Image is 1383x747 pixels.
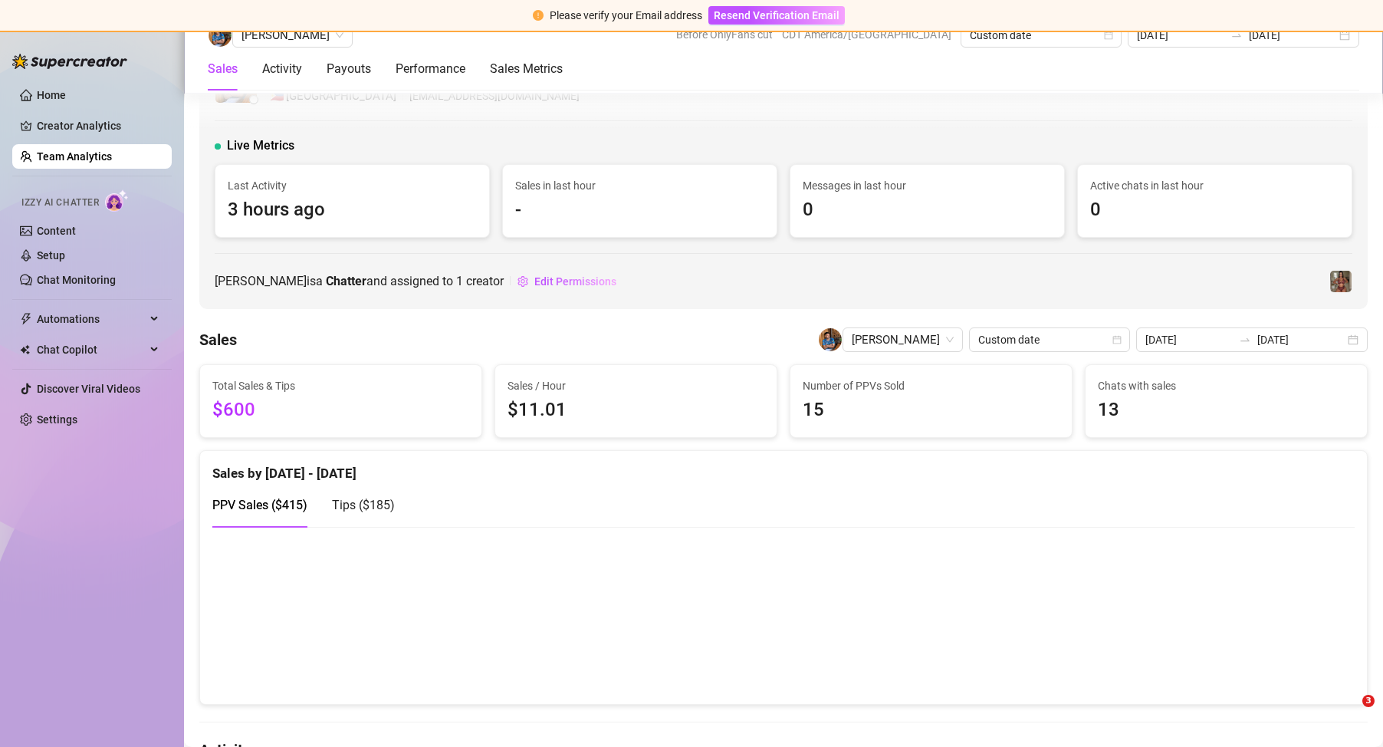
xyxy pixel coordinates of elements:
span: swap-right [1230,29,1243,41]
span: Automations [37,307,146,331]
img: AI Chatter [105,189,129,212]
a: Home [37,89,66,101]
span: - [515,196,764,225]
span: Live Metrics [227,137,294,155]
a: Creator Analytics [37,114,159,138]
div: Payouts [327,60,371,78]
span: Custom date [978,328,1121,351]
span: Edit Permissions [534,275,616,288]
span: CDT America/[GEOGRAPHIC_DATA] [782,23,951,46]
span: Izzy AI Chatter [21,196,99,210]
div: Activity [262,60,302,78]
span: Number of PPVs Sold [803,377,1059,394]
span: Last Activity [228,177,477,194]
span: PPV Sales ( $415 ) [212,498,307,512]
span: Total Sales & Tips [212,377,469,394]
span: Chat Copilot [37,337,146,362]
span: 0 [1090,196,1339,225]
div: [EMAIL_ADDRESS][DOMAIN_NAME] [270,87,580,106]
span: [GEOGRAPHIC_DATA] [286,87,396,106]
a: Team Analytics [37,150,112,163]
span: Messages in last hour [803,177,1052,194]
div: Sales [208,60,238,78]
span: $11.01 [508,396,764,425]
span: Before OnlyFans cut [676,23,773,46]
span: 3 [1362,695,1375,707]
span: $600 [212,396,469,425]
span: 15 [803,396,1059,425]
button: Edit Permissions [517,269,617,294]
a: Content [37,225,76,237]
span: to [1239,334,1251,346]
span: Custom date [970,24,1112,47]
img: Greek [1330,271,1352,292]
span: setting [517,276,528,287]
button: Resend Verification Email [708,6,845,25]
div: Performance [396,60,465,78]
span: 1 [456,274,463,288]
div: Sales by [DATE] - [DATE] [212,451,1355,484]
span: Chester Tagayuna [852,328,954,351]
img: logo-BBDzfeDw.svg [12,54,127,69]
span: 3 hours ago [228,196,477,225]
span: 🇵🇭 [270,87,284,106]
input: End date [1257,331,1345,348]
span: 0 [803,196,1052,225]
div: Sales Metrics [490,60,563,78]
img: Chester Tagayuna [819,328,842,351]
span: Chats with sales [1098,377,1355,394]
input: Start date [1137,27,1224,44]
span: Resend Verification Email [714,9,839,21]
div: Please verify your Email address [550,7,702,24]
h4: Sales [199,329,237,350]
span: Active chats in last hour [1090,177,1339,194]
a: Discover Viral Videos [37,383,140,395]
span: Tips ( $185 ) [332,498,395,512]
img: Chat Copilot [20,344,30,355]
span: exclamation-circle [533,10,544,21]
span: calendar [1104,31,1113,40]
span: Chester Tagayuna [241,24,343,47]
img: Chester Tagayuna [209,24,232,47]
span: Sales / Hour [508,377,764,394]
span: thunderbolt [20,313,32,325]
input: Start date [1145,331,1233,348]
span: Sales in last hour [515,177,764,194]
span: 13 [1098,396,1355,425]
iframe: Intercom live chat [1331,695,1368,732]
span: calendar [1112,335,1122,344]
a: Settings [37,413,77,426]
b: Chatter [326,274,366,288]
span: [PERSON_NAME] is a and assigned to creator [215,271,504,291]
a: Setup [37,249,65,262]
span: swap-right [1239,334,1251,346]
a: Chat Monitoring [37,274,116,286]
span: to [1230,29,1243,41]
input: End date [1249,27,1336,44]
